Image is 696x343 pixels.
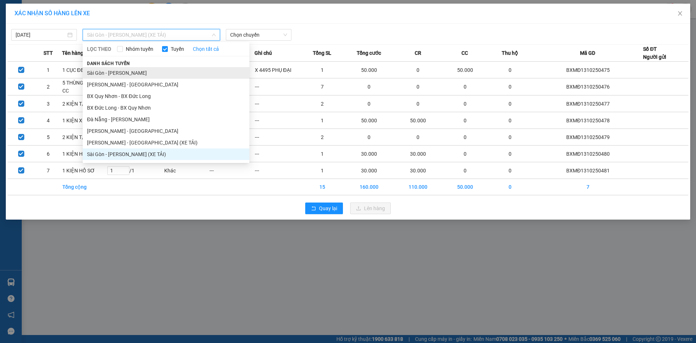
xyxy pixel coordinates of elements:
td: BXMĐ1310250477 [533,95,643,112]
td: X 4495 PHỤ ĐẠI [254,62,300,78]
td: 1 [299,62,345,78]
td: 0 [442,95,488,112]
li: Đà Nẵng - [PERSON_NAME] [83,114,249,125]
td: 0 [488,112,533,129]
td: 2 [299,129,345,146]
span: Nhóm tuyến [123,45,156,53]
td: --- [254,162,300,179]
td: 0 [442,112,488,129]
td: BXMĐ1310250479 [533,129,643,146]
span: Mã GD [580,49,595,57]
span: Quay lại [319,204,337,212]
td: 2 KIỆN T/C [62,129,107,146]
td: 0 [488,179,533,195]
td: 1 KIỆN HỒ SƠ [62,162,107,179]
button: rollbackQuay lại [305,203,343,214]
td: 0 [488,162,533,179]
td: 2 KIỆN T/C [62,95,107,112]
span: Danh sách tuyến [83,60,134,67]
td: 30.000 [394,162,443,179]
button: Close [670,4,690,24]
td: 110.000 [394,179,443,195]
span: STT [43,49,53,57]
td: 4 [35,112,62,129]
a: Chọn tất cả [193,45,219,53]
td: 2 [35,78,62,95]
td: 0 [394,129,443,146]
td: 0 [488,146,533,162]
td: 1 [35,62,62,78]
td: BXMĐ1310250475 [533,62,643,78]
td: 1 CỤC ĐEN CC [62,62,107,78]
td: 1 [299,146,345,162]
td: 30.000 [345,162,394,179]
td: 50.000 [394,112,443,129]
span: XÁC NHẬN SỐ HÀNG LÊN XE [14,10,90,17]
td: 0 [394,62,443,78]
td: --- [254,146,300,162]
li: [PERSON_NAME] - [GEOGRAPHIC_DATA] [83,125,249,137]
td: 0 [442,78,488,95]
span: Tuyến [168,45,187,53]
td: 7 [533,179,643,195]
td: 50.000 [345,112,394,129]
td: BXMĐ1310250480 [533,146,643,162]
td: 0 [345,95,394,112]
li: Sài Gòn - [PERSON_NAME] (XE TẢI) [83,148,249,160]
td: 0 [488,62,533,78]
td: 30.000 [345,146,394,162]
span: Tổng SL [313,49,331,57]
td: 0 [442,129,488,146]
td: 0 [488,95,533,112]
span: down [212,33,216,37]
span: Tổng cước [357,49,381,57]
span: Thu hộ [502,49,518,57]
td: 50.000 [345,62,394,78]
td: --- [254,95,300,112]
td: --- [254,112,300,129]
td: BXMĐ1310250478 [533,112,643,129]
td: 160.000 [345,179,394,195]
td: 50.000 [442,62,488,78]
td: 0 [488,129,533,146]
td: 0 [442,146,488,162]
td: 5 [35,129,62,146]
td: 30.000 [394,146,443,162]
button: uploadLên hàng [350,203,391,214]
li: BX Đức Long - BX Quy Nhơn [83,102,249,114]
td: 1 KIỆN XỐP CR [62,112,107,129]
td: 0 [442,162,488,179]
span: Ghi chú [254,49,272,57]
td: BXMĐ1310250481 [533,162,643,179]
span: rollback [311,206,316,212]
span: close [677,11,683,16]
td: --- [254,78,300,95]
td: 6 [35,146,62,162]
li: [PERSON_NAME] - [GEOGRAPHIC_DATA] (XE TẢI) [83,137,249,148]
td: 1 [299,162,345,179]
td: 1 [299,112,345,129]
td: 0 [345,129,394,146]
span: Sài Gòn - Gia Lai (XE TẢI) [87,29,216,40]
td: Tổng cộng [62,179,107,195]
input: 13/10/2025 [16,31,66,39]
td: --- [209,162,254,179]
li: [PERSON_NAME] - [GEOGRAPHIC_DATA] [83,79,249,90]
span: CR [415,49,421,57]
li: Sài Gòn - [PERSON_NAME] [83,67,249,79]
td: 15 [299,179,345,195]
td: 7 [35,162,62,179]
span: Tên hàng [62,49,83,57]
li: BX Quy Nhơn - BX Đức Long [83,90,249,102]
td: 3 [35,95,62,112]
span: CC [461,49,468,57]
div: Số ĐT Người gửi [643,45,666,61]
td: 2 [299,95,345,112]
td: 0 [488,78,533,95]
td: 0 [394,78,443,95]
td: 7 [299,78,345,95]
span: Chọn chuyến [230,29,287,40]
td: BXMĐ1310250476 [533,78,643,95]
td: Khác [164,162,209,179]
td: 0 [345,78,394,95]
